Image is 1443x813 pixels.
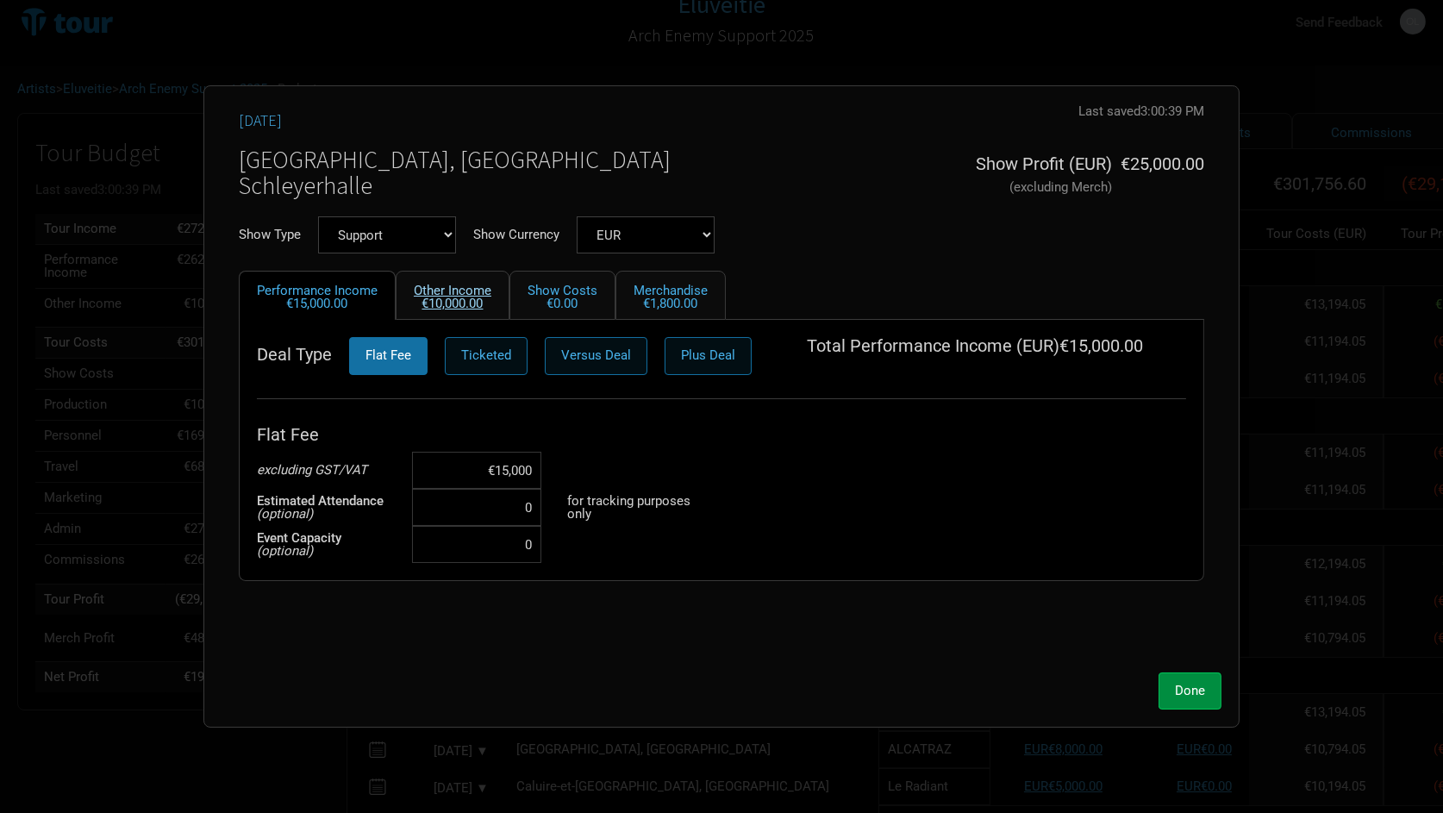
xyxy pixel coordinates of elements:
[257,493,384,509] strong: Estimated Attendance
[976,181,1112,194] div: (excluding Merch)
[349,337,428,374] button: Flat Fee
[681,347,735,363] span: Plus Deal
[445,337,528,374] button: Ticketed
[239,112,282,129] h3: [DATE]
[473,228,559,241] label: Show Currency
[257,297,378,310] div: €15,000.00
[509,271,615,320] a: Show Costs€0.00
[1175,683,1205,698] span: Done
[239,228,301,241] label: Show Type
[567,489,722,526] td: for tracking purposes only
[1078,105,1204,118] div: Last saved 3:00:39 PM
[1159,672,1221,710] button: Done
[1112,155,1204,191] div: €25,000.00
[561,347,631,363] span: Versus Deal
[257,506,313,522] em: (optional)
[665,337,752,374] button: Plus Deal
[528,297,597,310] div: €0.00
[634,297,708,310] div: €1,800.00
[257,417,412,452] th: Flat Fee
[615,271,726,320] a: Merchandise€1,800.00
[257,543,313,559] em: (optional)
[807,337,1143,380] div: Total Performance Income ( EUR ) €15,000.00
[365,347,411,363] span: Flat Fee
[239,271,396,320] a: Performance Income€15,000.00
[257,346,332,363] span: Deal Type
[976,155,1112,172] div: Show Profit ( EUR )
[545,337,647,374] button: Versus Deal
[414,297,491,310] div: €10,000.00
[239,147,671,200] h1: [GEOGRAPHIC_DATA], [GEOGRAPHIC_DATA] Schleyerhalle
[396,271,509,320] a: Other Income€10,000.00
[257,462,367,478] em: excluding GST/VAT
[461,347,511,363] span: Ticketed
[257,530,341,546] strong: Event Capacity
